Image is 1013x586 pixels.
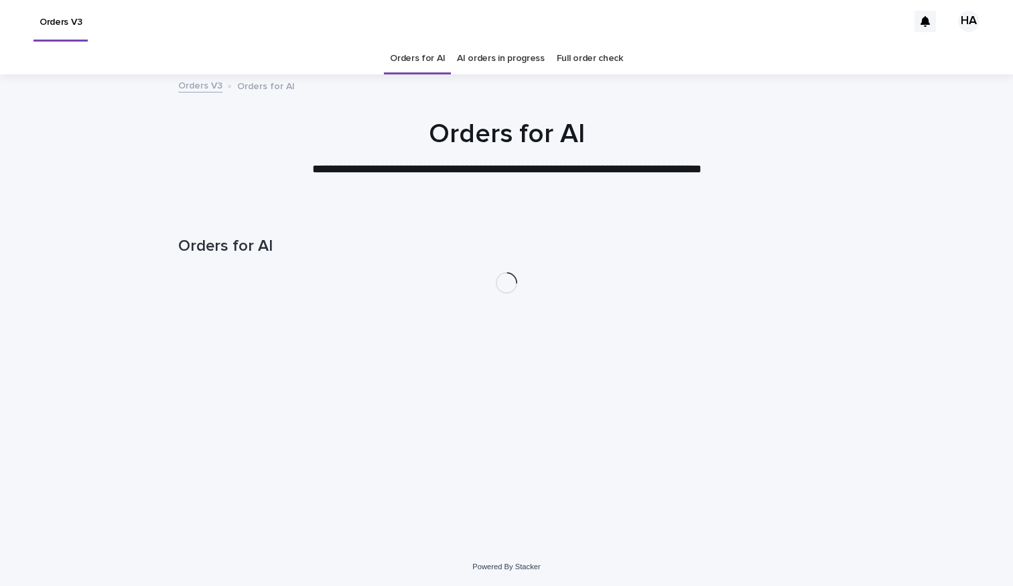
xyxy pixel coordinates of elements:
div: HA [958,11,980,32]
h1: Orders for AI [178,237,835,256]
a: Full order check [557,43,623,74]
a: Orders for AI [390,43,445,74]
p: Orders for AI [237,78,295,93]
a: Powered By Stacker [472,563,540,571]
h1: Orders for AI [178,118,835,150]
a: AI orders in progress [457,43,545,74]
a: Orders V3 [178,77,222,93]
